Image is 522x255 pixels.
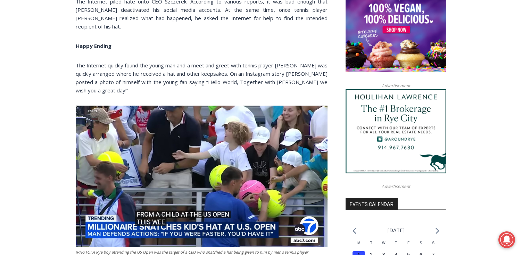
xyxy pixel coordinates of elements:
[76,42,111,49] b: Happy Ending
[382,241,385,245] span: W
[168,0,210,32] img: s_800_809a2aa2-bb6e-4add-8b5e-749ad0704c34.jpeg
[71,43,99,83] div: "Chef [PERSON_NAME] omakase menu is nirvana for lovers of great Japanese food."
[0,70,70,87] a: Open Tues. - Sun. [PHONE_NUMBER]
[427,240,440,251] div: Sunday
[346,89,446,173] img: Houlihan Lawrence The #1 Brokerage in Rye City
[76,106,328,247] img: (PHOTO: A Rye boy attending the US Open was the target of a CEO who snatched a hat being given to...
[415,240,427,251] div: Saturday
[375,183,417,190] span: Advertisement
[407,241,409,245] span: F
[378,240,390,251] div: Wednesday
[2,72,68,98] span: Open Tues. - Sun. [PHONE_NUMBER]
[432,241,434,245] span: S
[402,240,415,251] div: Friday
[182,69,322,85] span: Intern @ [DOMAIN_NAME]
[45,13,172,19] div: Serving [GEOGRAPHIC_DATA] Since [DATE]
[167,67,337,87] a: Intern @ [DOMAIN_NAME]
[388,225,405,235] li: [DATE]
[436,228,439,234] a: Next month
[365,240,378,251] div: Tuesday
[375,82,417,89] span: Advertisement
[212,7,242,27] h4: Book [PERSON_NAME]'s Good Humor for Your Event
[76,62,328,94] span: The Internet quickly found the young man and a meet and greet with tennis player [PERSON_NAME] wa...
[370,241,372,245] span: T
[420,241,422,245] span: S
[346,198,398,210] h2: Events Calendar
[353,240,365,251] div: Monday
[395,241,397,245] span: T
[206,2,251,32] a: Book [PERSON_NAME]'s Good Humor for Your Event
[390,240,403,251] div: Thursday
[353,228,356,234] a: Previous month
[175,0,328,67] div: Apply Now <> summer and RHS senior internships available
[357,241,360,245] span: M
